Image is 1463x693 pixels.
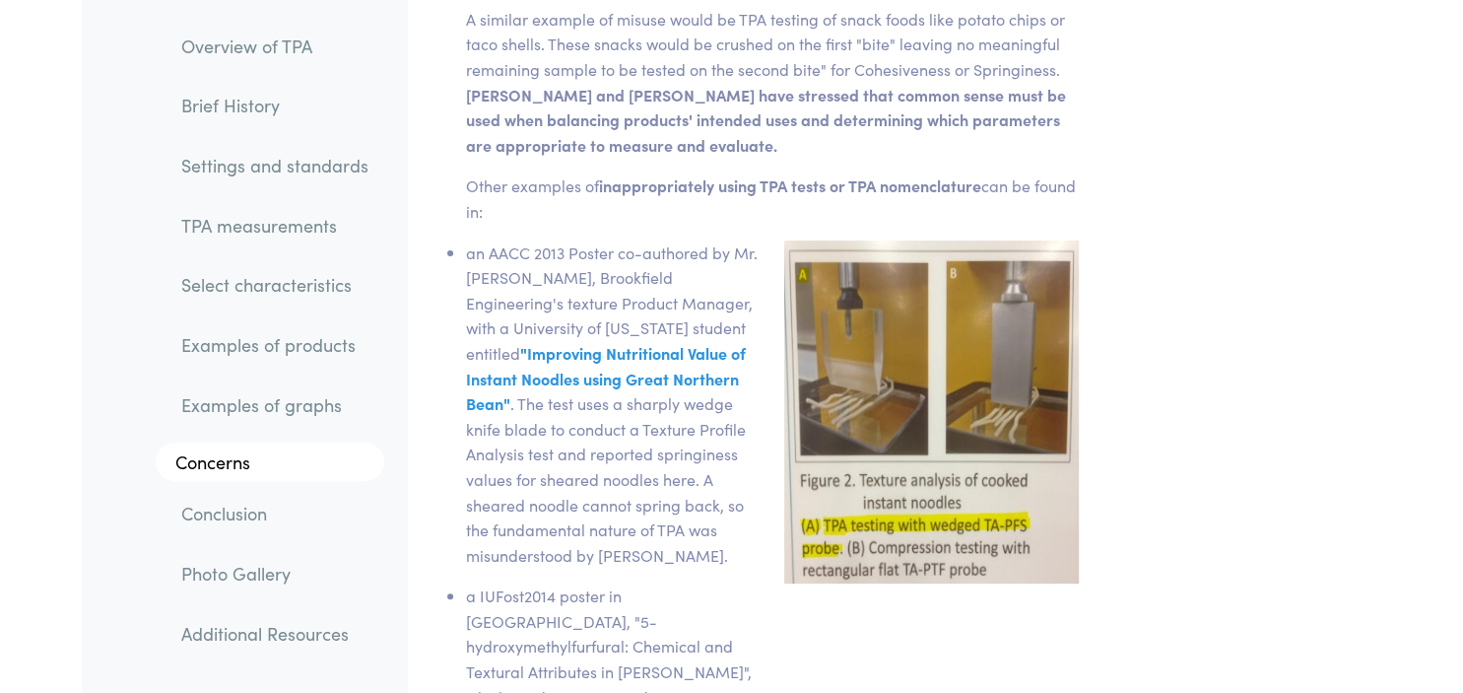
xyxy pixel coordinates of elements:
[166,323,384,369] a: Examples of products
[166,611,384,657] a: Additional Resources
[166,382,384,428] a: Examples of graphs
[166,551,384,596] a: Photo Gallery
[166,492,384,537] a: Conclusion
[166,84,384,129] a: Brief History
[599,174,981,196] span: inappropriately using TPA tests or TPA nomenclature
[166,143,384,188] a: Settings and standards
[166,24,384,69] a: Overview of TPA
[156,443,384,482] a: Concerns
[466,173,1080,224] p: Other examples of can be found in:
[466,84,1066,156] span: [PERSON_NAME] and [PERSON_NAME] have stressed that common sense must be used when balancing produ...
[166,263,384,309] a: Select characteristics
[166,203,384,248] a: TPA measurements
[466,241,761,569] li: an AACC 2013 Poster co-authored by Mr. [PERSON_NAME], Brookfield Engineering's texture Product Ma...
[466,342,746,414] span: "Improving Nutritional Value of Instant Noodles using Great Northern Bean"
[466,7,1080,159] p: A similar example of misuse would be TPA testing of snack foods like potato chips or taco shells....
